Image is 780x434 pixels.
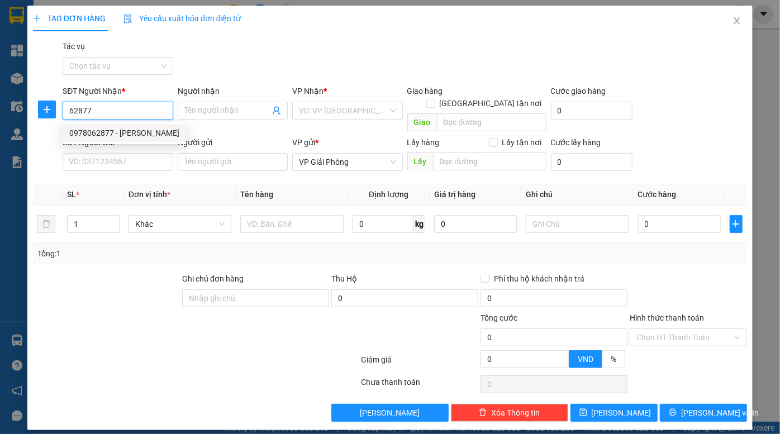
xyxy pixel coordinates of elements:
div: VP gửi [292,136,402,149]
span: delete [479,408,487,417]
span: VP Nhận [292,87,324,96]
span: Đơn vị tính [129,190,170,199]
button: [PERSON_NAME] [331,404,449,422]
span: plus [39,105,55,114]
span: [PERSON_NAME] [592,407,651,419]
label: Cước lấy hàng [551,138,601,147]
span: Giao [407,113,437,131]
span: Khác [135,216,225,232]
button: delete [37,215,55,233]
span: Xóa Thông tin [491,407,540,419]
span: % [611,355,616,364]
span: [GEOGRAPHIC_DATA] tận nơi [435,97,546,109]
input: Ghi chú đơn hàng [182,289,329,307]
input: 0 [434,215,517,233]
label: Cước giao hàng [551,87,606,96]
span: Lấy hàng [407,138,440,147]
label: Ghi chú đơn hàng [182,274,244,283]
span: Định lượng [369,190,408,199]
span: save [579,408,587,417]
input: Ghi Chú [526,215,629,233]
label: Tác vụ [63,42,85,51]
span: Tổng cước [481,313,517,322]
span: Lấy tận nơi [498,136,546,149]
div: SĐT Người Nhận [63,85,173,97]
span: Tên hàng [240,190,273,199]
span: Giá trị hàng [434,190,475,199]
span: [PERSON_NAME] [360,407,420,419]
span: SL [67,190,76,199]
th: Ghi chú [521,184,634,206]
button: printer[PERSON_NAME] và In [660,404,747,422]
button: deleteXóa Thông tin [451,404,568,422]
div: 0978062877 - Linh [63,124,186,142]
div: Giảm giá [360,354,480,373]
button: plus [38,101,56,118]
div: Người nhận [178,85,288,97]
div: Tổng: 1 [37,247,302,260]
input: Cước giao hàng [551,102,632,120]
button: plus [730,215,743,233]
span: Cước hàng [638,190,677,199]
span: TẠO ĐƠN HÀNG [33,14,106,23]
input: Dọc đường [433,152,546,170]
div: 0978062877 - [PERSON_NAME] [69,127,179,139]
span: Yêu cầu xuất hóa đơn điện tử [123,14,241,23]
span: Giao hàng [407,87,443,96]
span: plus [33,15,41,22]
span: close [733,16,741,25]
span: Thu Hộ [331,274,357,283]
span: Lấy [407,152,433,170]
div: Chưa thanh toán [360,376,480,395]
span: VP Giải Phóng [299,154,396,170]
label: Hình thức thanh toán [630,313,704,322]
span: VND [578,355,593,364]
div: Người gửi [178,136,288,149]
span: kg [414,215,425,233]
span: plus [730,220,743,228]
button: save[PERSON_NAME] [570,404,658,422]
span: printer [669,408,677,417]
span: user-add [272,106,281,115]
img: icon [123,15,132,23]
input: Cước lấy hàng [551,153,632,171]
button: Close [721,6,753,37]
span: Phí thu hộ khách nhận trả [489,273,589,285]
input: Dọc đường [437,113,546,131]
input: VD: Bàn, Ghế [240,215,344,233]
span: [PERSON_NAME] và In [681,407,759,419]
